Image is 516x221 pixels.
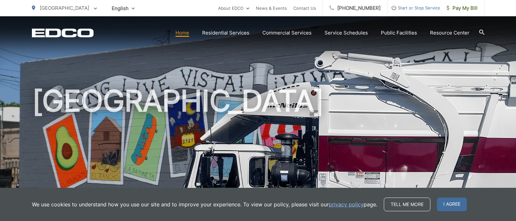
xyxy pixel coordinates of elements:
a: Home [175,29,189,37]
span: I agree [437,198,467,211]
span: English [107,3,140,14]
span: Pay My Bill [447,4,478,12]
a: Commercial Services [262,29,312,37]
a: Resource Center [430,29,469,37]
a: Service Schedules [325,29,368,37]
p: We use cookies to understand how you use our site and to improve your experience. To view our pol... [32,200,377,208]
a: About EDCO [218,4,249,12]
a: News & Events [256,4,287,12]
a: Tell me more [384,198,430,211]
a: Residential Services [202,29,249,37]
a: Public Facilities [381,29,417,37]
span: [GEOGRAPHIC_DATA] [40,5,89,11]
a: privacy policy [329,200,364,208]
a: Contact Us [293,4,316,12]
a: EDCD logo. Return to the homepage. [32,28,94,37]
